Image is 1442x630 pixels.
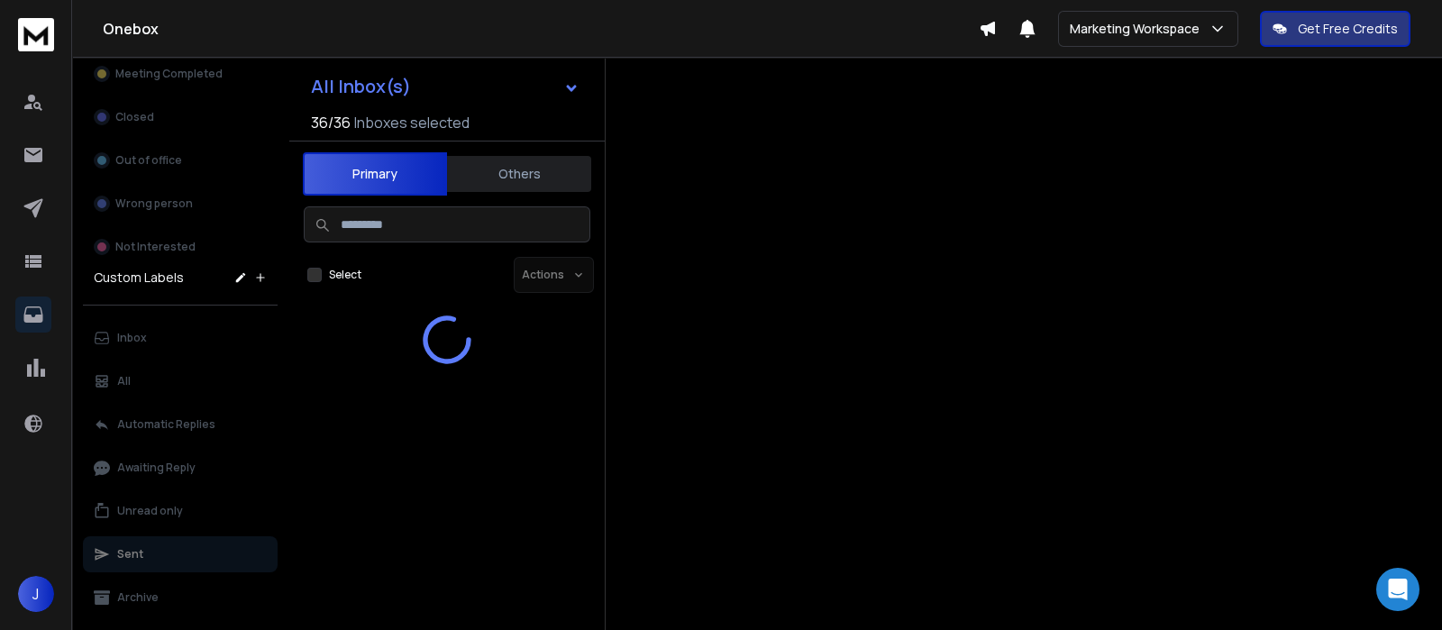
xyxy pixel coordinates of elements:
[18,18,54,51] img: logo
[1260,11,1410,47] button: Get Free Credits
[1070,20,1207,38] p: Marketing Workspace
[1298,20,1398,38] p: Get Free Credits
[311,112,351,133] span: 36 / 36
[311,78,411,96] h1: All Inbox(s)
[297,68,594,105] button: All Inbox(s)
[354,112,470,133] h3: Inboxes selected
[447,154,591,194] button: Others
[1376,568,1419,611] div: Open Intercom Messenger
[94,269,184,287] h3: Custom Labels
[103,18,979,40] h1: Onebox
[303,152,447,196] button: Primary
[18,576,54,612] button: J
[329,268,361,282] label: Select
